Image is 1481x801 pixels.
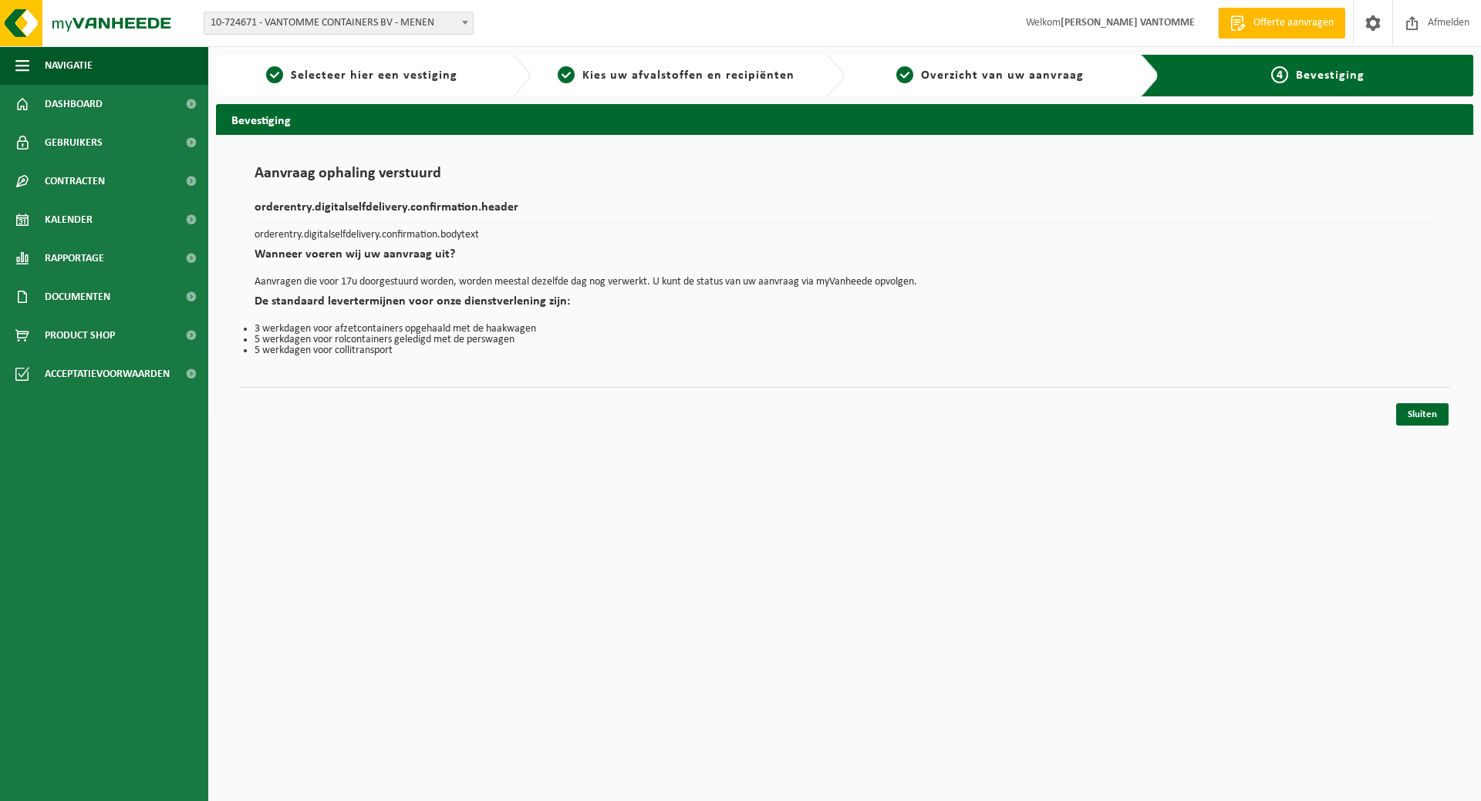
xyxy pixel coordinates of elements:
[204,12,473,34] span: 10-724671 - VANTOMME CONTAINERS BV - MENEN
[255,277,1435,288] p: Aanvragen die voor 17u doorgestuurd worden, worden meestal dezelfde dag nog verwerkt. U kunt de s...
[45,85,103,123] span: Dashboard
[1250,15,1338,31] span: Offerte aanvragen
[255,248,1435,269] h2: Wanneer voeren wij uw aanvraag uit?
[1061,17,1195,29] strong: [PERSON_NAME] VANTOMME
[45,278,110,316] span: Documenten
[558,66,575,83] span: 2
[255,201,1435,222] h2: orderentry.digitalselfdelivery.confirmation.header
[255,230,1435,241] p: orderentry.digitalselfdelivery.confirmation.bodytext
[896,66,913,83] span: 3
[255,324,1435,335] li: 3 werkdagen voor afzetcontainers opgehaald met de haakwagen
[216,104,1473,134] h2: Bevestiging
[1396,403,1449,426] a: Sluiten
[266,66,283,83] span: 1
[255,295,1435,316] h2: De standaard levertermijnen voor onze dienstverlening zijn:
[45,46,93,85] span: Navigatie
[45,355,170,393] span: Acceptatievoorwaarden
[291,69,457,82] span: Selecteer hier een vestiging
[45,316,115,355] span: Product Shop
[45,200,93,239] span: Kalender
[1218,8,1345,39] a: Offerte aanvragen
[921,69,1084,82] span: Overzicht van uw aanvraag
[45,239,104,278] span: Rapportage
[255,345,1435,356] li: 5 werkdagen voor collitransport
[852,66,1128,85] a: 3Overzicht van uw aanvraag
[255,335,1435,345] li: 5 werkdagen voor rolcontainers geledigd met de perswagen
[538,66,815,85] a: 2Kies uw afvalstoffen en recipiënten
[1296,69,1365,82] span: Bevestiging
[204,12,474,35] span: 10-724671 - VANTOMME CONTAINERS BV - MENEN
[582,69,794,82] span: Kies uw afvalstoffen en recipiënten
[1271,66,1288,83] span: 4
[224,66,500,85] a: 1Selecteer hier een vestiging
[45,123,103,162] span: Gebruikers
[45,162,105,200] span: Contracten
[255,166,1435,190] h1: Aanvraag ophaling verstuurd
